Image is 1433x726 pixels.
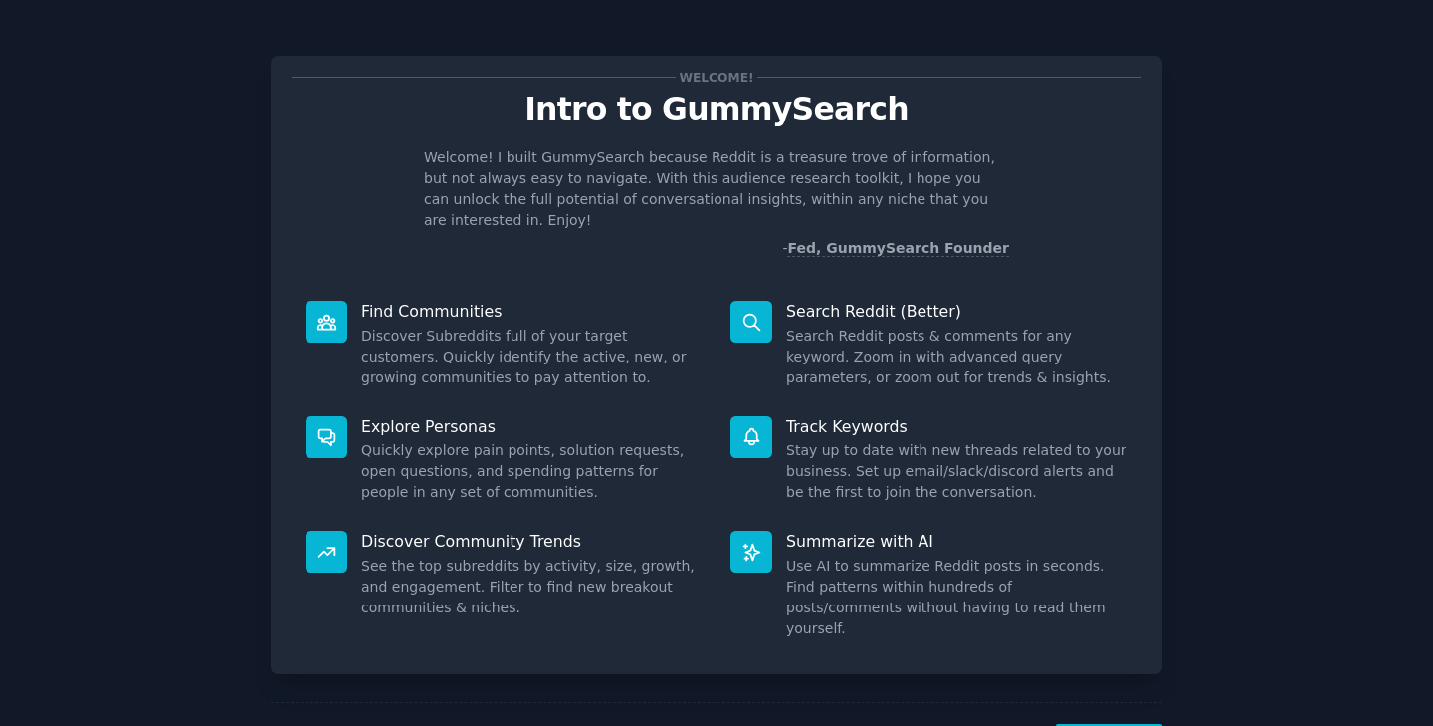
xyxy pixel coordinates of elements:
[676,67,757,88] span: Welcome!
[786,556,1127,639] dd: Use AI to summarize Reddit posts in seconds. Find patterns within hundreds of posts/comments with...
[361,301,703,322] p: Find Communities
[786,416,1127,437] p: Track Keywords
[424,147,1009,231] p: Welcome! I built GummySearch because Reddit is a treasure trove of information, but not always ea...
[786,326,1127,388] dd: Search Reddit posts & comments for any keyword. Zoom in with advanced query parameters, or zoom o...
[361,326,703,388] dd: Discover Subreddits full of your target customers. Quickly identify the active, new, or growing c...
[361,440,703,503] dd: Quickly explore pain points, solution requests, open questions, and spending patterns for people ...
[786,531,1127,552] p: Summarize with AI
[786,440,1127,503] dd: Stay up to date with new threads related to your business. Set up email/slack/discord alerts and ...
[292,92,1141,126] p: Intro to GummySearch
[361,531,703,552] p: Discover Community Trends
[361,556,703,618] dd: See the top subreddits by activity, size, growth, and engagement. Filter to find new breakout com...
[782,238,1009,259] div: -
[787,240,1009,257] a: Fed, GummySearch Founder
[361,416,703,437] p: Explore Personas
[786,301,1127,322] p: Search Reddit (Better)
